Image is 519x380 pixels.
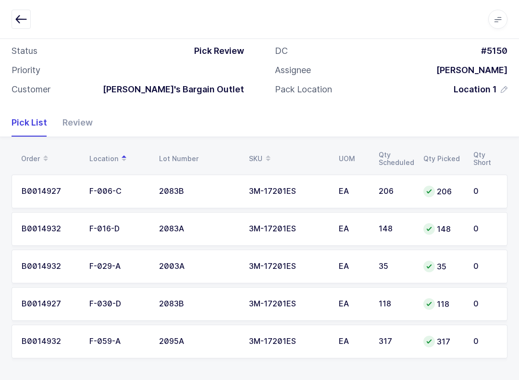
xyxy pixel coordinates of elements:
div: Review [55,109,93,137]
div: Lot Number [159,155,237,163]
div: F-030-D [89,300,148,308]
div: 0 [473,187,497,196]
div: 2095A [159,337,237,346]
div: Status [12,45,37,57]
div: Order [21,151,78,167]
span: #5150 [481,46,507,56]
div: 3M-17201ES [249,337,327,346]
div: 118 [379,300,412,308]
div: UOM [339,155,367,163]
div: Priority [12,64,40,76]
div: 2003A [159,262,237,271]
div: 148 [423,223,462,235]
div: Qty Picked [423,155,462,163]
div: Qty Short [473,151,498,166]
div: 206 [379,187,412,196]
div: 35 [379,262,412,271]
div: 0 [473,225,497,233]
div: 2083B [159,300,237,308]
div: 3M-17201ES [249,300,327,308]
div: 317 [423,336,462,347]
div: 2083A [159,225,237,233]
div: F-016-D [89,225,148,233]
div: EA [339,262,367,271]
div: SKU [249,151,327,167]
div: 3M-17201ES [249,262,327,271]
div: 206 [423,186,462,197]
div: Pick List [12,109,55,137]
span: Location 1 [454,84,497,95]
div: F-059-A [89,337,148,346]
div: [PERSON_NAME] [429,64,507,76]
div: Pack Location [275,84,332,95]
div: Customer [12,84,50,95]
div: B0014927 [22,300,78,308]
button: Location 1 [454,84,507,95]
div: EA [339,187,367,196]
div: DC [275,45,288,57]
div: Location [89,151,148,167]
div: 3M-17201ES [249,225,327,233]
div: B0014932 [22,337,78,346]
div: 317 [379,337,412,346]
div: 2083B [159,187,237,196]
div: B0014932 [22,262,78,271]
div: B0014932 [22,225,78,233]
div: EA [339,225,367,233]
div: 0 [473,262,497,271]
div: Assignee [275,64,311,76]
div: 0 [473,337,497,346]
div: EA [339,300,367,308]
div: B0014927 [22,187,78,196]
div: 3M-17201ES [249,187,327,196]
div: 0 [473,300,497,308]
div: EA [339,337,367,346]
div: Pick Review [186,45,244,57]
div: 148 [379,225,412,233]
div: 118 [423,298,462,310]
div: F-006-C [89,187,148,196]
div: Qty Scheduled [379,151,412,166]
div: 35 [423,261,462,272]
div: F-029-A [89,262,148,271]
div: [PERSON_NAME]'s Bargain Outlet [95,84,244,95]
